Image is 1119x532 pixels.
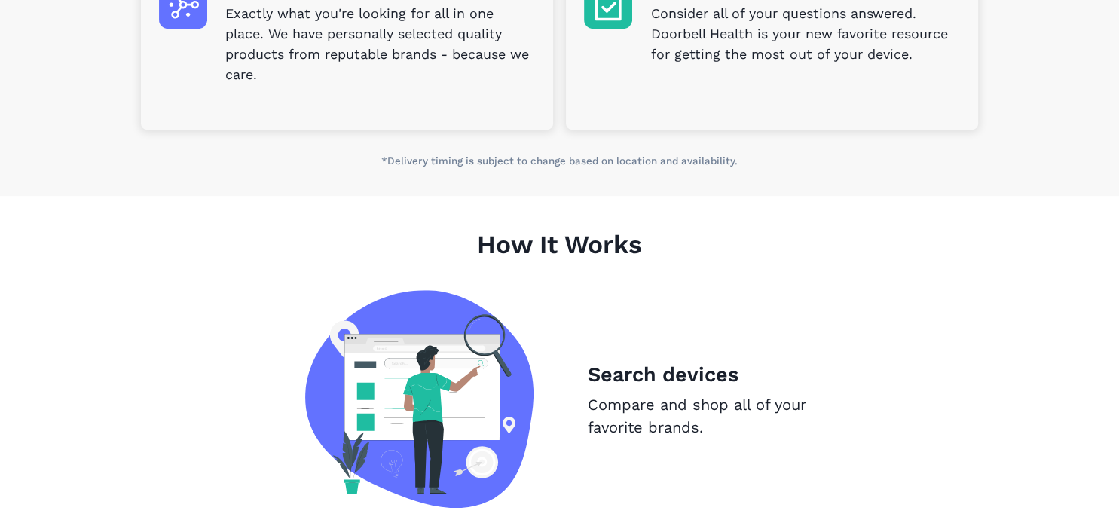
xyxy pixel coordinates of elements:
p: Consider all of your questions answered. Doorbell Health is your new favorite resource for gettin... [650,4,960,65]
p: Compare and shop all of your favorite brands. [588,393,814,439]
img: Search devices image [305,290,534,508]
h1: How It Works [141,230,978,291]
p: Search devices [588,359,814,390]
p: *Delivery timing is subject to change based on location and availability. [141,154,978,169]
p: Exactly what you're looking for all in one place. We have personally selected quality products fr... [225,4,535,85]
